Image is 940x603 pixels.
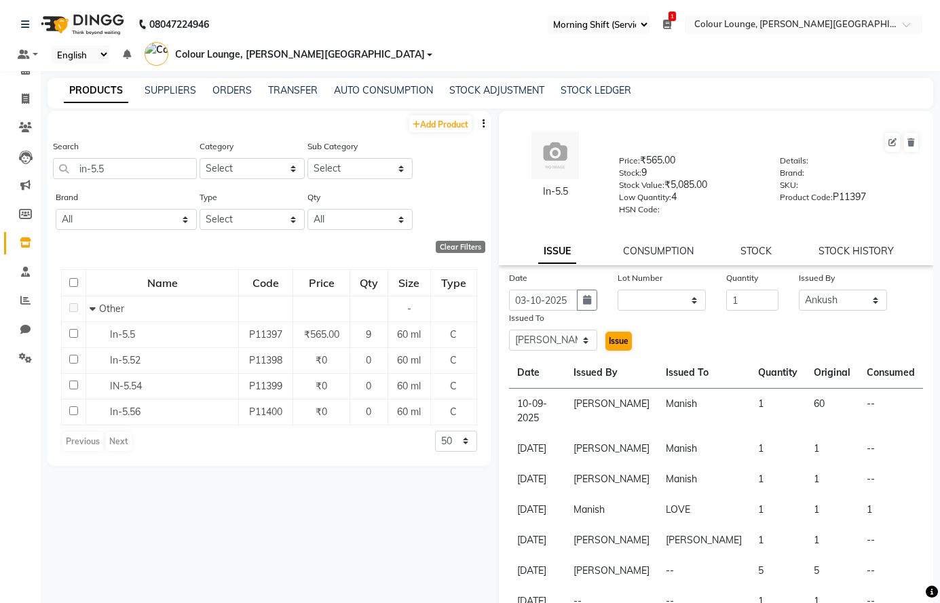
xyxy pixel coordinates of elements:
label: Brand [56,191,78,203]
td: [DATE] [509,464,566,494]
td: 1 [750,464,806,494]
td: [PERSON_NAME] [565,464,658,494]
img: logo [35,5,128,43]
td: 1 [806,494,859,525]
span: 0 [366,380,371,392]
a: STOCK ADJUSTMENT [449,84,544,96]
span: In-5.56 [110,406,140,418]
td: [PERSON_NAME] [658,525,750,556]
td: 1 [750,494,806,525]
td: 1 [806,433,859,464]
td: [PERSON_NAME] [565,525,658,556]
label: Category [200,140,233,153]
div: 4 [619,190,759,209]
a: 1 [663,18,671,31]
td: [PERSON_NAME] [565,556,658,586]
td: [PERSON_NAME] [565,389,658,434]
span: Colour Lounge, [PERSON_NAME][GEOGRAPHIC_DATA] [175,47,425,62]
td: Manish [658,389,750,434]
span: P11398 [249,354,282,366]
span: 60 ml [397,328,421,341]
div: Code [240,271,292,295]
label: SKU: [780,179,798,191]
label: Price: [619,155,640,167]
a: STOCK LEDGER [561,84,631,96]
img: Colour Lounge, Lawrence Road [145,42,168,66]
button: Issue [605,332,632,351]
th: Quantity [750,357,806,389]
td: 1 [750,389,806,434]
label: Qty [307,191,320,203]
span: 60 ml [397,354,421,366]
th: Issued By [565,357,658,389]
div: Size [389,271,430,295]
td: Manish [565,494,658,525]
input: Search by product name or code [53,158,197,179]
a: ISSUE [538,239,576,264]
a: CONSUMPTION [623,245,694,257]
td: 1 [750,433,806,464]
label: Issued By [799,272,835,284]
td: [DATE] [509,494,566,525]
span: - [407,303,411,315]
a: Add Product [409,115,472,132]
span: C [450,354,457,366]
th: Issued To [658,357,750,389]
span: Other [99,303,124,315]
span: Issue [609,336,628,346]
span: ₹565.00 [304,328,339,341]
td: -- [658,556,750,586]
label: Details: [780,155,808,167]
th: Date [509,357,566,389]
span: C [450,406,457,418]
div: ₹565.00 [619,153,759,172]
div: Name [87,271,238,295]
div: P11397 [780,190,920,209]
td: [DATE] [509,556,566,586]
th: Consumed [859,357,923,389]
span: ₹0 [316,354,327,366]
span: P11397 [249,328,282,341]
label: Search [53,140,79,153]
td: -- [859,556,923,586]
div: 9 [619,166,759,184]
label: Lot Number [618,272,662,284]
a: SUPPLIERS [145,84,196,96]
label: Stock Value: [619,179,664,191]
label: Product Code: [780,191,833,203]
span: In-5.52 [110,354,140,366]
span: ₹0 [316,380,327,392]
td: [DATE] [509,433,566,464]
td: 5 [806,556,859,586]
td: 1 [750,525,806,556]
td: -- [859,389,923,434]
div: ₹5,085.00 [619,178,759,197]
td: Manish [658,464,750,494]
label: HSN Code: [619,203,660,216]
span: P11399 [249,380,282,392]
a: STOCK [740,245,772,257]
a: TRANSFER [268,84,318,96]
label: Quantity [726,272,758,284]
th: Original [806,357,859,389]
span: 9 [366,328,371,341]
img: avatar [531,132,579,179]
div: Clear Filters [436,241,485,253]
td: 1 [806,464,859,494]
span: C [450,380,457,392]
span: In-5.5 [110,328,135,341]
span: P11400 [249,406,282,418]
span: 60 ml [397,380,421,392]
label: Stock: [619,167,641,179]
div: Type [432,271,476,295]
label: Date [509,272,527,284]
label: Sub Category [307,140,358,153]
span: C [450,328,457,341]
td: 10-09-2025 [509,389,566,434]
td: [PERSON_NAME] [565,433,658,464]
td: [DATE] [509,525,566,556]
div: Price [294,271,349,295]
label: Issued To [509,312,544,324]
label: Brand: [780,167,804,179]
span: 0 [366,406,371,418]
